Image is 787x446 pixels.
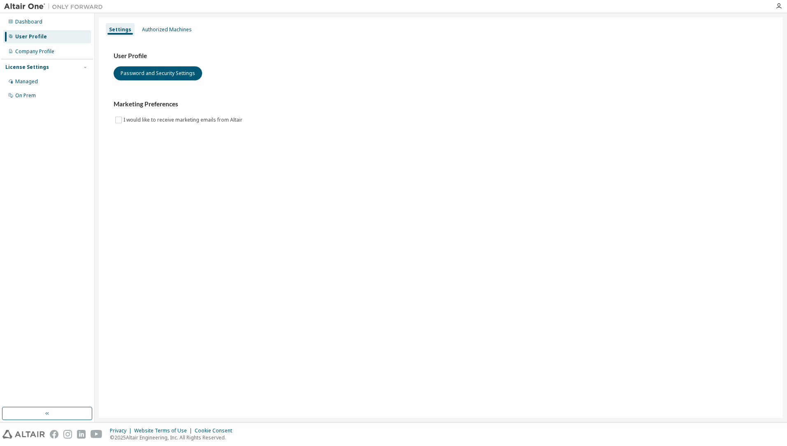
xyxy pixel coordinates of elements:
[114,100,768,108] h3: Marketing Preferences
[195,427,237,434] div: Cookie Consent
[110,427,134,434] div: Privacy
[114,66,202,80] button: Password and Security Settings
[15,19,42,25] div: Dashboard
[50,430,58,439] img: facebook.svg
[15,33,47,40] div: User Profile
[15,78,38,85] div: Managed
[15,92,36,99] div: On Prem
[15,48,54,55] div: Company Profile
[114,52,768,60] h3: User Profile
[109,26,131,33] div: Settings
[110,434,237,441] p: © 2025 Altair Engineering, Inc. All Rights Reserved.
[4,2,107,11] img: Altair One
[142,26,192,33] div: Authorized Machines
[91,430,102,439] img: youtube.svg
[2,430,45,439] img: altair_logo.svg
[123,115,244,125] label: I would like to receive marketing emails from Altair
[134,427,195,434] div: Website Terms of Use
[63,430,72,439] img: instagram.svg
[5,64,49,70] div: License Settings
[77,430,86,439] img: linkedin.svg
